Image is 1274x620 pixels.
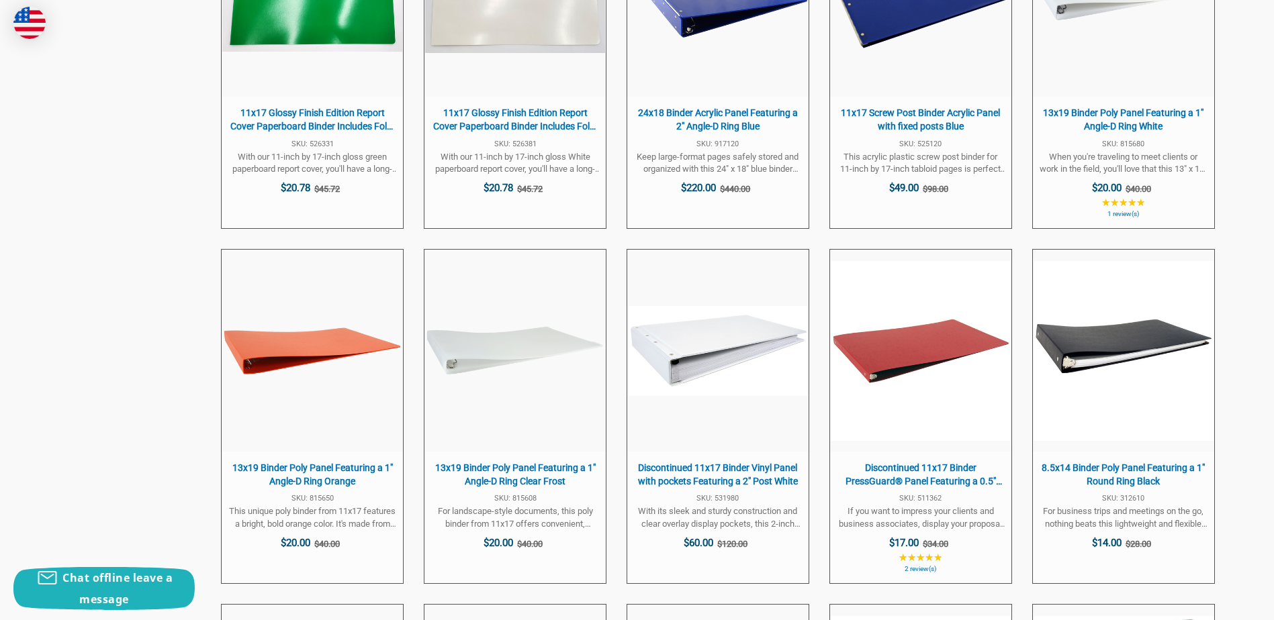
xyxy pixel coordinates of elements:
span: 24x18 Binder Acrylic Panel Featuring a 2" Angle-D Ring Blue [634,107,802,133]
span: With our 11-inch by 17-inch gloss White paperboard report cover, you'll have a long-lasting, easy... [431,151,599,175]
span: With our 11-inch by 17-inch gloss green paperboard report cover, you'll have a long-lasting, easy... [228,151,396,175]
span: 13x19 Binder Poly Panel Featuring a 1" Angle-D Ring Clear Frost [431,462,599,488]
span: $14.00 [1092,537,1122,549]
span: $28.00 [1126,539,1151,549]
span: Discontinued 11x17 Binder PressGuard® Panel Featuring a 0.5" Round Ring Executive Red Includes 2 ... [837,462,1005,488]
span: $440.00 [720,184,750,194]
span: $220.00 [681,182,716,194]
span: 8.5x14 Binder Poly Panel Featuring a 1" Round Ring Black [1040,462,1208,488]
span: $20.00 [484,537,513,549]
span: $120.00 [717,539,747,549]
a: 13x19 Binder Poly Panel Featuring a 1 [222,250,403,583]
span: If you want to impress your clients and business associates, display your proposal in this profes... [837,505,1005,529]
a: Discontinued 11x17 Binder Vinyl Panel with pockets Featuring a 2 [627,250,809,583]
span: $20.00 [1092,182,1122,194]
span: SKU: 526381 [431,140,599,148]
button: Chat offline leave a message [13,567,195,610]
span: Discontinued 11x17 Binder Vinyl Panel with pockets Featuring a 2" Post White [634,462,802,488]
span: SKU: 526331 [228,140,396,148]
span: 11x17 Glossy Finish Edition Report Cover Paperboard Binder Includes Fold-over Metal Fasteners Glo... [228,107,396,133]
span: $40.00 [517,539,543,549]
span: SKU: 815650 [228,495,396,502]
span: 13x19 Binder Poly Panel Featuring a 1" Angle-D Ring White [1040,107,1208,133]
span: This unique poly binder from 11x17 features a bright, bold orange color. It's made from durable .... [228,505,396,529]
span: $45.72 [314,184,340,194]
span: 2 review(s) [837,566,1005,572]
span: $49.00 [889,182,919,194]
span: $40.00 [1126,184,1151,194]
span: $17.00 [889,537,919,549]
span: SKU: 917120 [634,140,802,148]
iframe: Google Customer Reviews [1163,584,1274,620]
span: SKU: 815608 [431,495,599,502]
span: $20.00 [281,537,310,549]
span: For business trips and meetings on the go, nothing beats this lightweight and flexible 8.5" x 14"... [1040,505,1208,529]
span: $34.00 [923,539,948,549]
span: 11x17 Glossy Finish Edition Report Cover Paperboard Binder Includes Fold-over Metal Fasteners Glo... [431,107,599,133]
img: 11x17 Binder Vinyl Panel with pockets Featuring a 2" Post White [628,306,808,396]
span: For landscape-style documents, this poly binder from 11x17 offers convenient, portable storage. T... [431,505,599,529]
span: When you're traveling to meet clients or work in the field, you'll love that this 13" x 19" white... [1040,151,1208,175]
span: 13x19 Binder Poly Panel Featuring a 1" Angle-D Ring Orange [228,462,396,488]
img: 13x19 Binder Poly Panel Featuring a 1" Angle-D Ring Clear Frost [425,261,605,441]
span: SKU: 525120 [837,140,1005,148]
a: 13x19 Binder Poly Panel Featuring a 1 [424,250,606,583]
a: Discontinued 11x17 Binder PressGuard® Panel Featuring a 0.5 [830,250,1011,583]
span: 11x17 Screw Post Binder Acrylic Panel with fixed posts Blue [837,107,1005,133]
span: SKU: 511362 [837,495,1005,502]
span: $20.78 [484,182,513,194]
span: $45.72 [517,184,543,194]
span: $40.00 [314,539,340,549]
span: $20.78 [281,182,310,194]
img: 11x17 Binder PressGuard® Panel Featuring a 0.5" Round Ring Executive Red Includes 2 binders [831,261,1011,441]
span: ★★★★★ [899,552,942,563]
span: Keep large-format pages safely stored and organized with this 24" x 18" blue binder from 11x17. I... [634,151,802,175]
span: Chat offline leave a message [62,570,173,607]
img: 13x19 Binder Poly Panel Featuring a 1" Angle-D Ring Orange [222,261,402,441]
span: SKU: 531980 [634,495,802,502]
span: 1 review(s) [1040,211,1208,217]
span: $60.00 [684,537,713,549]
span: ★★★★★ [1101,197,1145,208]
a: 8.5x14 Binder Poly Panel Featuring a 1 [1033,250,1214,583]
span: $98.00 [923,184,948,194]
span: This acrylic plastic screw post binder for 11-inch by 17-inch tabloid pages is perfect when you w... [837,151,1005,175]
span: SKU: 312610 [1040,495,1208,502]
span: With its sleek and sturdy construction and clear overlay display pockets, this 2-inch capacity po... [634,505,802,529]
span: SKU: 815680 [1040,140,1208,148]
img: duty and tax information for United States [13,7,46,39]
